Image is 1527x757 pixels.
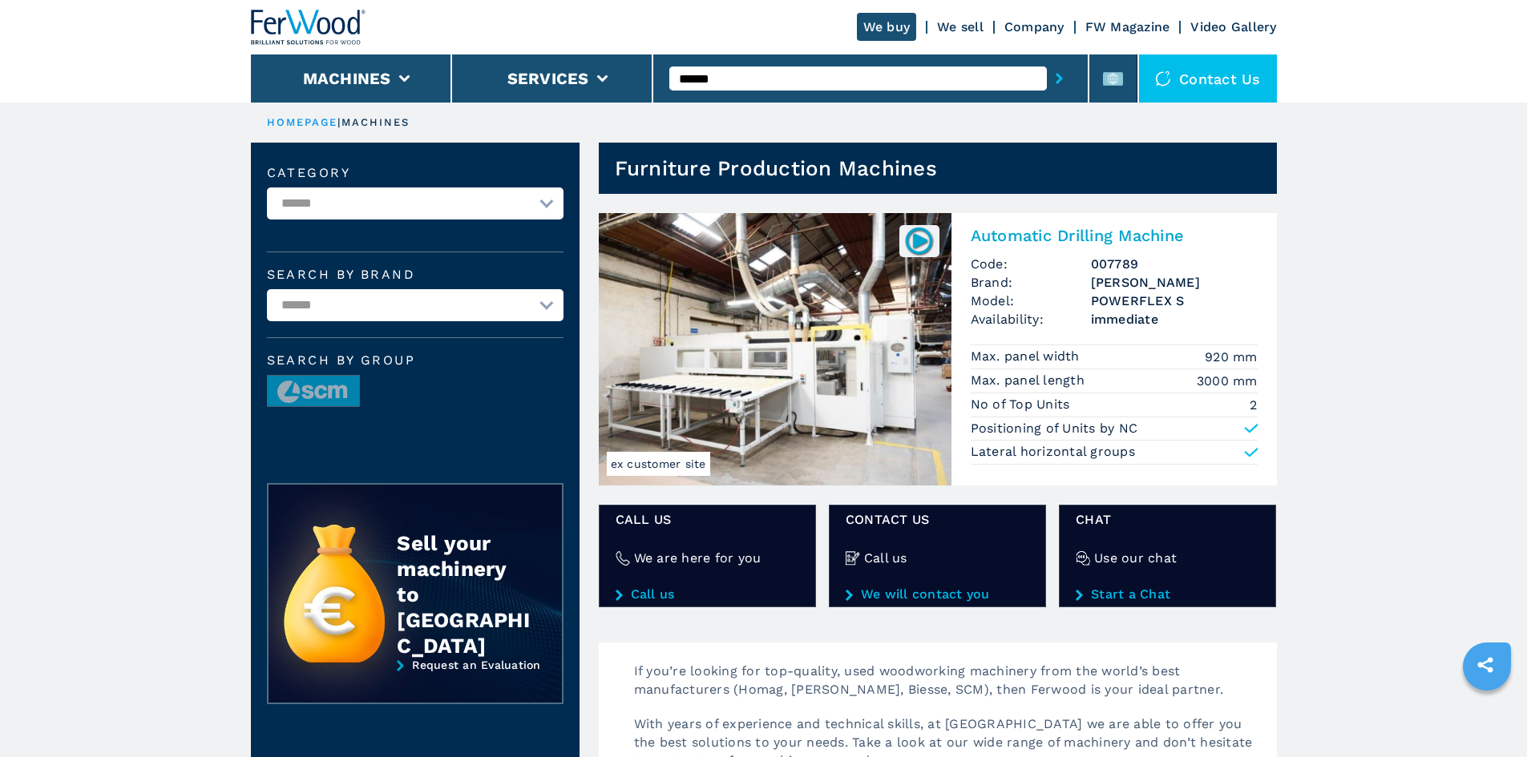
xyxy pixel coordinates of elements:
a: Request an Evaluation [267,658,564,716]
span: immediate [1091,310,1258,328]
img: Use our chat [1076,551,1090,566]
span: Availability: [971,310,1091,328]
iframe: Chat [1459,685,1515,745]
button: Machines [303,69,391,88]
span: Model: [971,292,1091,310]
h3: 007789 [1091,255,1258,273]
a: FW Magazine [1085,19,1170,34]
a: Automatic Drilling Machine MORBIDELLI POWERFLEX Sex customer site007789Automatic Drilling Machine... [599,213,1277,485]
span: Brand: [971,273,1091,292]
span: Code: [971,255,1091,273]
label: Search by brand [267,268,564,281]
img: Call us [846,551,860,566]
h1: Furniture Production Machines [615,155,937,181]
span: Search by group [267,354,564,367]
label: Category [267,167,564,179]
span: CONTACT US [846,510,1029,529]
img: Ferwood [251,10,366,45]
h4: Call us [864,549,907,567]
span: Call us [616,510,799,529]
p: No of Top Units [971,396,1074,413]
span: | [337,116,341,128]
img: image [268,376,359,408]
p: machines [341,115,410,130]
img: 007789 [903,225,935,256]
p: Max. panel length [971,372,1089,389]
img: We are here for you [616,551,630,566]
h4: We are here for you [634,549,761,567]
a: Call us [616,587,799,602]
p: If you’re looking for top-quality, used woodworking machinery from the world’s best manufacturers... [618,662,1277,715]
button: submit-button [1047,60,1072,97]
p: Lateral horizontal groups [971,443,1135,461]
span: Chat [1076,510,1259,529]
a: We buy [857,13,917,41]
a: We will contact you [846,587,1029,602]
em: 2 [1250,396,1257,414]
h2: Automatic Drilling Machine [971,226,1258,245]
a: Start a Chat [1076,587,1259,602]
button: Services [507,69,589,88]
p: Max. panel width [971,348,1084,365]
em: 920 mm [1205,348,1258,366]
a: Video Gallery [1190,19,1276,34]
p: Positioning of Units by NC [971,420,1138,437]
img: Contact us [1155,70,1171,87]
div: Contact us [1139,54,1277,103]
span: ex customer site [607,452,710,476]
a: Company [1004,19,1064,34]
em: 3000 mm [1197,372,1258,390]
h3: POWERFLEX S [1091,292,1258,310]
a: sharethis [1465,645,1505,685]
a: HOMEPAGE [267,116,338,128]
img: Automatic Drilling Machine MORBIDELLI POWERFLEX S [599,213,951,485]
h3: [PERSON_NAME] [1091,273,1258,292]
div: Sell your machinery to [GEOGRAPHIC_DATA] [397,530,530,658]
a: We sell [937,19,984,34]
h4: Use our chat [1094,549,1177,567]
